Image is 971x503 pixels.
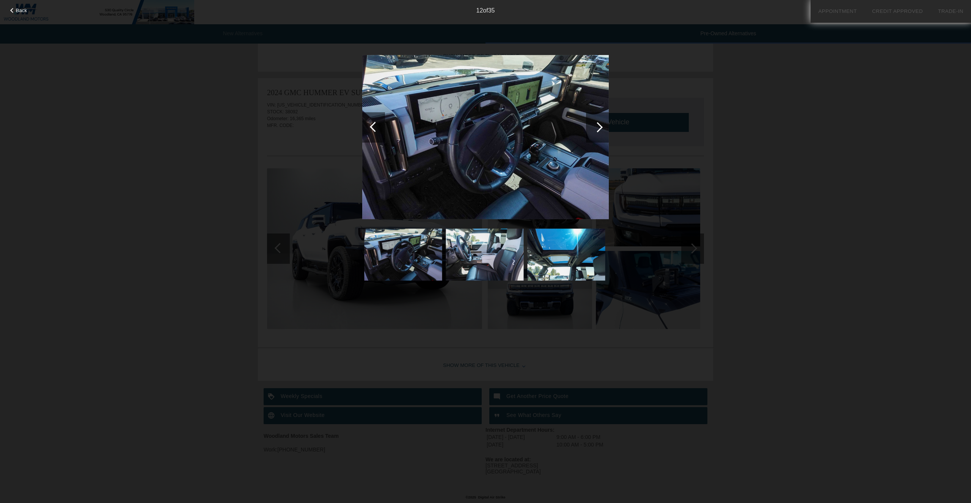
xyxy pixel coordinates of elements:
[938,8,963,14] a: Trade-In
[446,229,523,281] img: c28f286e343a10986423a40f0b0a5b0f.jpg
[476,7,483,14] span: 12
[364,229,442,281] img: effc31dfbd20008cbb83265f1403366d.jpg
[362,55,609,219] img: effc31dfbd20008cbb83265f1403366d.jpg
[872,8,923,14] a: Credit Approved
[16,8,27,13] span: Back
[818,8,857,14] a: Appointment
[527,229,605,281] img: 1df7256c368332db71e2b81e992de9df.jpg
[488,7,495,14] span: 35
